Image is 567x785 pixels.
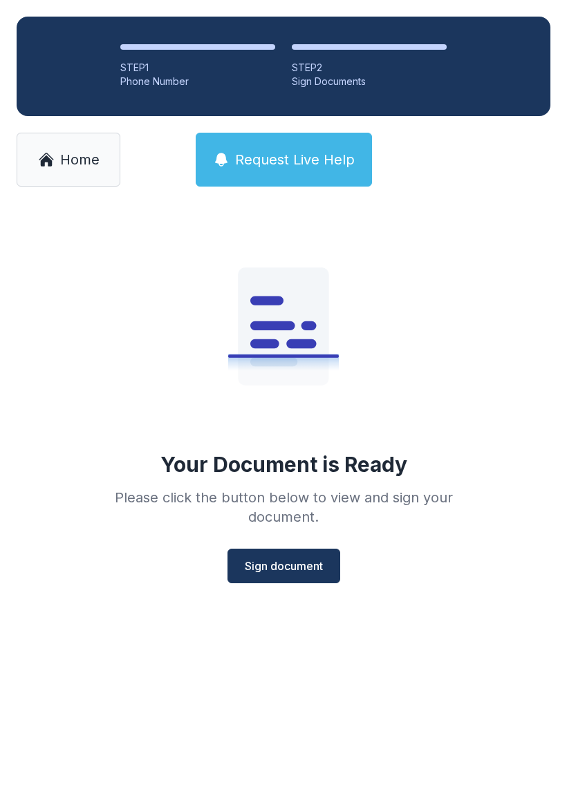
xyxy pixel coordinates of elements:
span: Request Live Help [235,150,355,169]
div: STEP 2 [292,61,447,75]
span: Sign document [245,558,323,574]
div: Your Document is Ready [160,452,407,477]
div: Sign Documents [292,75,447,88]
span: Home [60,150,100,169]
div: Phone Number [120,75,275,88]
div: STEP 1 [120,61,275,75]
div: Please click the button below to view and sign your document. [84,488,483,527]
